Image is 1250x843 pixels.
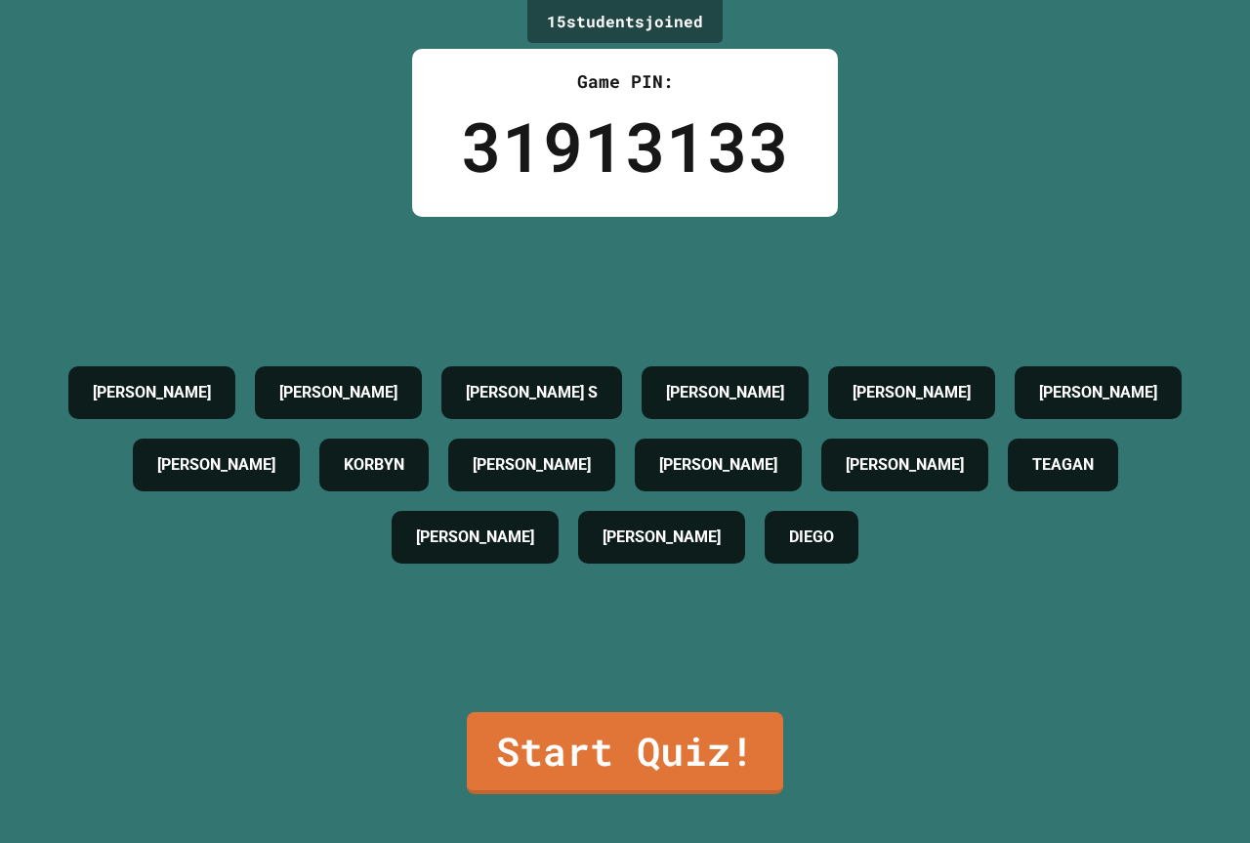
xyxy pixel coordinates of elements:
[659,453,777,477] h4: [PERSON_NAME]
[789,526,834,549] h4: DIEGO
[461,68,789,95] div: Game PIN:
[466,381,598,404] h4: [PERSON_NAME] S
[344,453,404,477] h4: KORBYN
[461,95,789,197] div: 31913133
[603,526,721,549] h4: [PERSON_NAME]
[416,526,534,549] h4: [PERSON_NAME]
[853,381,971,404] h4: [PERSON_NAME]
[666,381,784,404] h4: [PERSON_NAME]
[467,712,783,794] a: Start Quiz!
[1032,453,1094,477] h4: TEAGAN
[473,453,591,477] h4: [PERSON_NAME]
[1039,381,1157,404] h4: [PERSON_NAME]
[846,453,964,477] h4: [PERSON_NAME]
[279,381,397,404] h4: [PERSON_NAME]
[157,453,275,477] h4: [PERSON_NAME]
[93,381,211,404] h4: [PERSON_NAME]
